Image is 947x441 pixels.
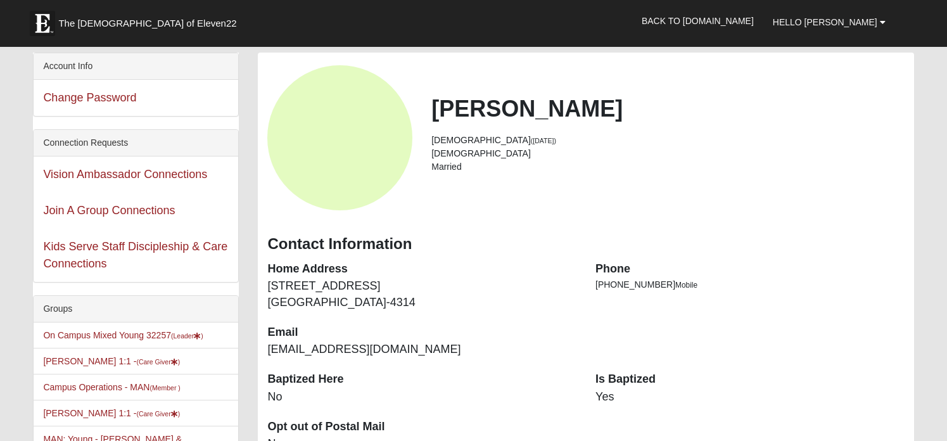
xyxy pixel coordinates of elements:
a: The [DEMOGRAPHIC_DATA] of Eleven22 [23,4,277,36]
div: Account Info [34,53,238,80]
small: (Care Giver ) [136,358,180,366]
small: (Care Giver ) [136,410,180,418]
small: (Leader ) [171,332,203,340]
li: [PHONE_NUMBER] [595,278,905,291]
small: ([DATE]) [531,137,556,144]
a: View Fullsize Photo [267,65,412,210]
h3: Contact Information [267,235,904,253]
h2: [PERSON_NAME] [431,95,904,122]
a: Hello [PERSON_NAME] [763,6,895,38]
li: [DEMOGRAPHIC_DATA] [431,134,904,147]
a: [PERSON_NAME] 1:1 -(Care Giver) [43,408,180,418]
a: On Campus Mixed Young 32257(Leader) [43,330,203,340]
li: Married [431,160,904,174]
a: Campus Operations - MAN(Member ) [43,382,180,392]
dt: Opt out of Postal Mail [267,419,576,435]
li: [DEMOGRAPHIC_DATA] [431,147,904,160]
a: Kids Serve Staff Discipleship & Care Connections [43,240,227,270]
dd: No [267,389,576,406]
div: Groups [34,296,238,323]
dt: Baptized Here [267,371,576,388]
dd: Yes [595,389,905,406]
a: Join A Group Connections [43,204,175,217]
a: Change Password [43,91,136,104]
small: (Member ) [149,384,180,392]
dt: Home Address [267,261,576,278]
a: Back to [DOMAIN_NAME] [632,5,763,37]
span: Hello [PERSON_NAME] [773,17,877,27]
dd: [EMAIL_ADDRESS][DOMAIN_NAME] [267,342,576,358]
span: Mobile [675,281,697,290]
dt: Phone [595,261,905,278]
span: The [DEMOGRAPHIC_DATA] of Eleven22 [58,17,236,30]
a: [PERSON_NAME] 1:1 -(Care Giver) [43,356,180,366]
div: Connection Requests [34,130,238,157]
dt: Is Baptized [595,371,905,388]
a: Vision Ambassador Connections [43,168,207,181]
img: Eleven22 logo [30,11,55,36]
dd: [STREET_ADDRESS] [GEOGRAPHIC_DATA]-4314 [267,278,576,310]
dt: Email [267,324,576,341]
